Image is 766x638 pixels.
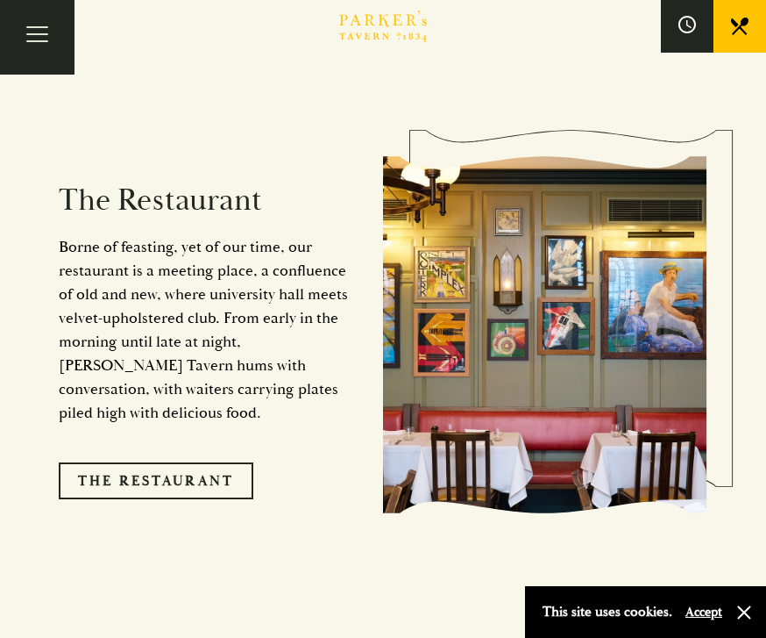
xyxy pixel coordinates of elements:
[59,462,253,499] a: The Restaurant
[59,235,357,425] p: Borne of feasting, yet of our time, our restaurant is a meeting place, a confluence of old and ne...
[735,604,753,621] button: Close and accept
[59,183,357,219] h2: The Restaurant
[543,599,672,625] p: This site uses cookies.
[685,604,722,620] button: Accept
